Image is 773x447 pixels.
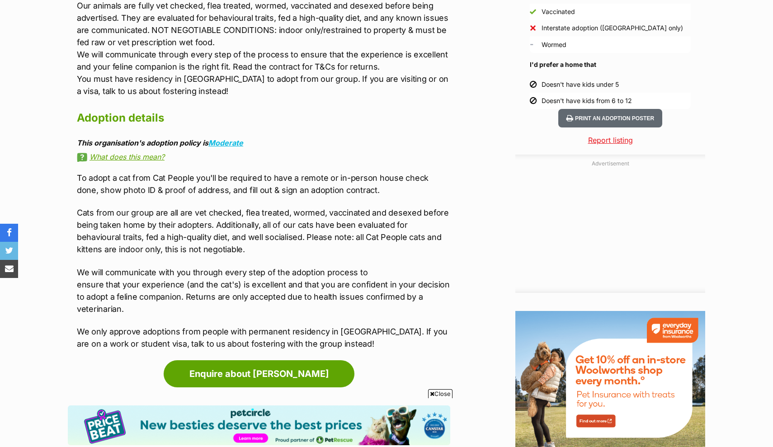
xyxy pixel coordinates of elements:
[77,139,450,147] div: This organisation's adoption policy is
[208,138,243,147] a: Moderate
[542,80,619,89] div: Doesn't have kids under 5
[164,360,354,387] a: Enquire about [PERSON_NAME]
[428,389,452,398] span: Close
[77,172,450,196] p: To adopt a cat from Cat People you'll be required to have a remote or in-person house check done,...
[222,402,551,442] iframe: Advertisement
[530,40,533,49] span: Unknown
[542,96,632,105] div: Doesn't have kids from 6 to 12
[558,109,662,127] button: Print an adoption poster
[77,207,450,255] p: Cats from our group are all are vet checked, flea treated, wormed, vaccinated and desexed before ...
[542,7,575,16] div: Vaccinated
[77,325,450,350] p: We only approve adoptions from people with permanent residency in [GEOGRAPHIC_DATA]. If you are o...
[530,9,536,15] img: Yes
[68,405,450,445] img: Pet Circle promo banner
[77,266,450,315] p: We will communicate with you through every step of the adoption process to ensure that your exper...
[77,108,450,128] h2: Adoption details
[530,60,691,69] h4: I'd prefer a home that
[515,135,705,146] a: Report listing
[542,24,683,33] div: Interstate adoption ([GEOGRAPHIC_DATA] only)
[542,40,566,49] div: Wormed
[530,25,536,31] img: No
[77,153,450,161] a: What does this mean?
[542,171,678,284] iframe: Advertisement
[515,155,705,293] div: Advertisement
